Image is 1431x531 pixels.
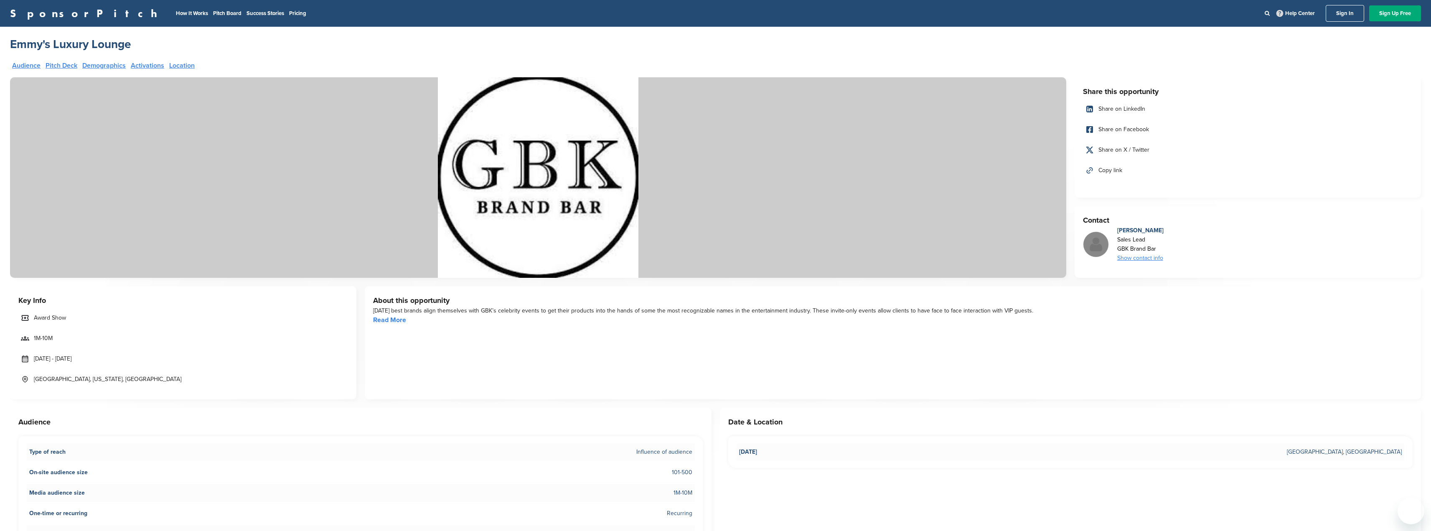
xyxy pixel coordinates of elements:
a: Emmy's Luxury Lounge [10,37,131,52]
span: One-time or recurring [29,509,87,518]
span: Influence of audience [636,447,692,457]
div: [DATE] best brands align themselves with GBK’s celebrity events to get their products into the ha... [373,306,1413,315]
a: Pitch Board [213,10,241,17]
a: Success Stories [247,10,284,17]
span: Share on X / Twitter [1098,145,1149,155]
a: Activations [131,62,164,69]
span: Share on LinkedIn [1098,104,1145,114]
div: GBK Brand Bar [1117,244,1164,254]
a: Share on LinkedIn [1083,100,1413,118]
a: Pitch Deck [46,62,77,69]
a: Audience [12,62,41,69]
span: On-site audience size [29,468,88,477]
span: 101-500 [672,468,692,477]
span: [GEOGRAPHIC_DATA], [US_STATE], [GEOGRAPHIC_DATA] [34,375,181,384]
span: [GEOGRAPHIC_DATA], [GEOGRAPHIC_DATA] [1287,447,1402,457]
a: Share on X / Twitter [1083,141,1413,159]
a: Copy link [1083,162,1413,179]
span: Recurring [667,509,692,518]
span: Copy link [1098,166,1122,175]
a: Location [169,62,195,69]
span: [DATE] [739,447,757,457]
span: Media audience size [29,488,85,498]
h3: Share this opportunity [1083,86,1413,97]
a: SponsorPitch [10,8,163,19]
a: Sign Up Free [1369,5,1421,21]
span: Share on Facebook [1098,125,1149,134]
img: Missing [1083,232,1108,257]
h3: Key Info [18,295,348,306]
a: Read More [373,316,406,324]
h3: Contact [1083,214,1413,226]
h3: About this opportunity [373,295,1413,306]
iframe: Button to launch messaging window [1398,498,1424,524]
a: Share on Facebook [1083,121,1413,138]
a: Sign In [1326,5,1364,22]
span: Type of reach [29,447,66,457]
img: Sponsorpitch & [10,77,1066,278]
a: Demographics [82,62,126,69]
div: [PERSON_NAME] [1117,226,1164,235]
div: Sales Lead [1117,235,1164,244]
div: Show contact info [1117,254,1164,263]
a: How It Works [176,10,208,17]
span: [DATE] - [DATE] [34,354,71,363]
h3: Audience [18,416,703,428]
span: Award Show [34,313,66,323]
h3: Date & Location [728,416,1413,428]
span: 1M-10M [674,488,692,498]
a: Pricing [289,10,306,17]
a: Help Center [1275,8,1317,18]
span: 1M-10M [34,334,53,343]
